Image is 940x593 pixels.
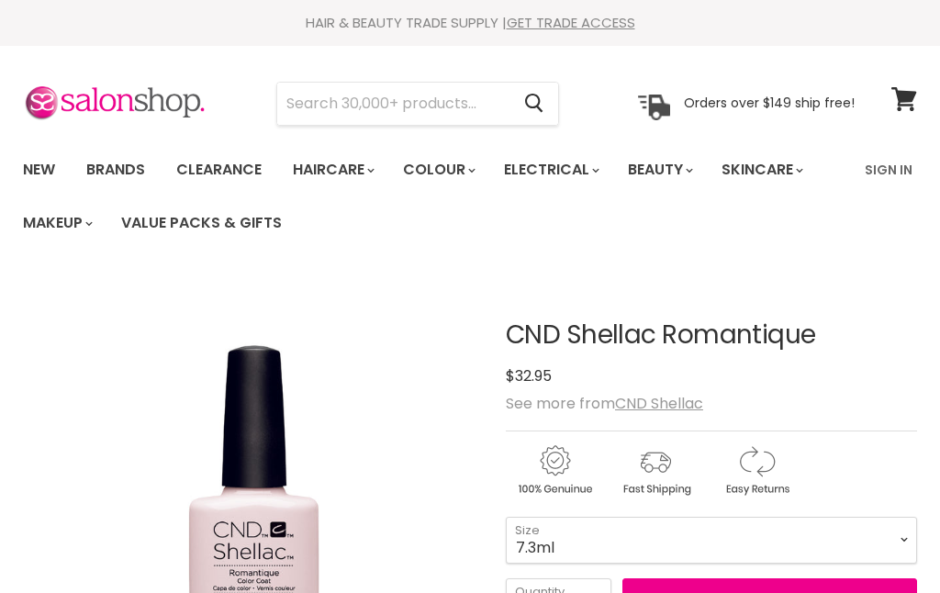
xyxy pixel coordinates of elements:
[684,95,855,111] p: Orders over $149 ship free!
[854,151,923,189] a: Sign In
[708,442,805,498] img: returns.gif
[73,151,159,189] a: Brands
[162,151,275,189] a: Clearance
[509,83,558,125] button: Search
[614,151,704,189] a: Beauty
[708,151,814,189] a: Skincare
[615,393,703,414] a: CND Shellac
[279,151,386,189] a: Haircare
[276,82,559,126] form: Product
[389,151,487,189] a: Colour
[9,143,854,250] ul: Main menu
[277,83,509,125] input: Search
[506,365,552,386] span: $32.95
[107,204,296,242] a: Value Packs & Gifts
[607,442,704,498] img: shipping.gif
[9,151,69,189] a: New
[507,13,635,32] a: GET TRADE ACCESS
[506,393,703,414] span: See more from
[506,442,603,498] img: genuine.gif
[506,321,917,350] h1: CND Shellac Romantique
[9,204,104,242] a: Makeup
[490,151,610,189] a: Electrical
